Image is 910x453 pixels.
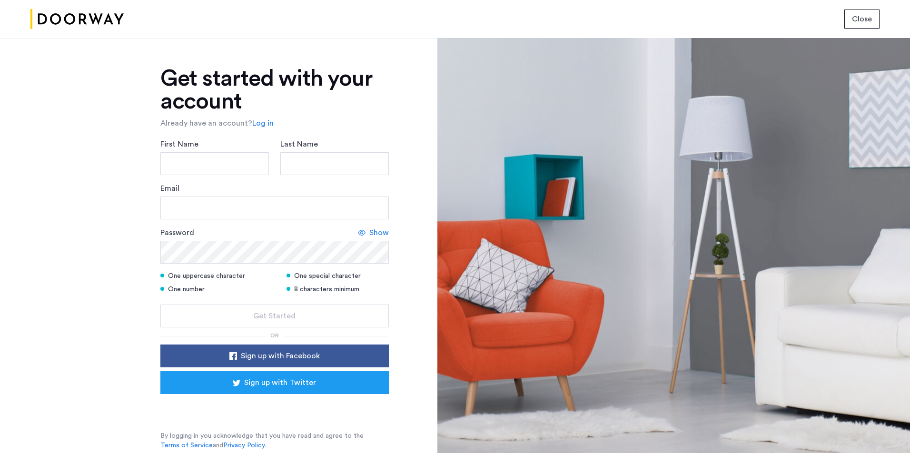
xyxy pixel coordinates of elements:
a: Log in [252,118,274,129]
label: Last Name [280,138,318,150]
a: Terms of Service [160,441,213,450]
span: Sign up with Facebook [241,350,320,362]
label: First Name [160,138,198,150]
div: One uppercase character [160,271,275,281]
button: button [160,305,389,327]
button: button [844,10,880,29]
span: Get Started [253,310,296,322]
h1: Get started with your account [160,67,389,113]
label: Password [160,227,194,238]
span: Sign up with Twitter [244,377,316,388]
a: Privacy Policy [223,441,265,450]
iframe: Sign in with Google Button [175,397,375,418]
span: or [270,333,279,338]
button: button [160,371,389,394]
span: Show [369,227,389,238]
p: By logging in you acknowledge that you have read and agree to the and . [160,431,389,450]
label: Email [160,183,179,194]
div: One number [160,285,275,294]
span: Already have an account? [160,119,252,127]
button: button [160,345,389,367]
div: One special character [287,271,389,281]
div: 8 characters minimum [287,285,389,294]
span: Close [852,13,872,25]
img: logo [30,1,124,37]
